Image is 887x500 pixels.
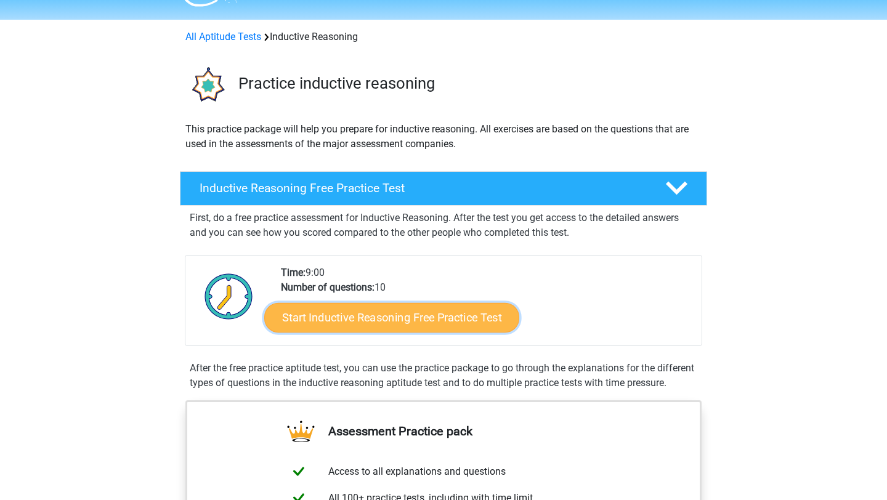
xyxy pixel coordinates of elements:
[198,265,260,327] img: Clock
[185,122,702,151] p: This practice package will help you prepare for inductive reasoning. All exercises are based on t...
[264,302,519,332] a: Start Inductive Reasoning Free Practice Test
[272,265,701,345] div: 9:00 10
[281,267,306,278] b: Time:
[185,361,702,390] div: After the free practice aptitude test, you can use the practice package to go through the explana...
[180,30,707,44] div: Inductive Reasoning
[190,211,697,240] p: First, do a free practice assessment for Inductive Reasoning. After the test you get access to th...
[281,281,375,293] b: Number of questions:
[185,31,261,42] a: All Aptitude Tests
[200,181,646,195] h4: Inductive Reasoning Free Practice Test
[175,171,712,206] a: Inductive Reasoning Free Practice Test
[180,59,233,111] img: inductive reasoning
[238,74,697,93] h3: Practice inductive reasoning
